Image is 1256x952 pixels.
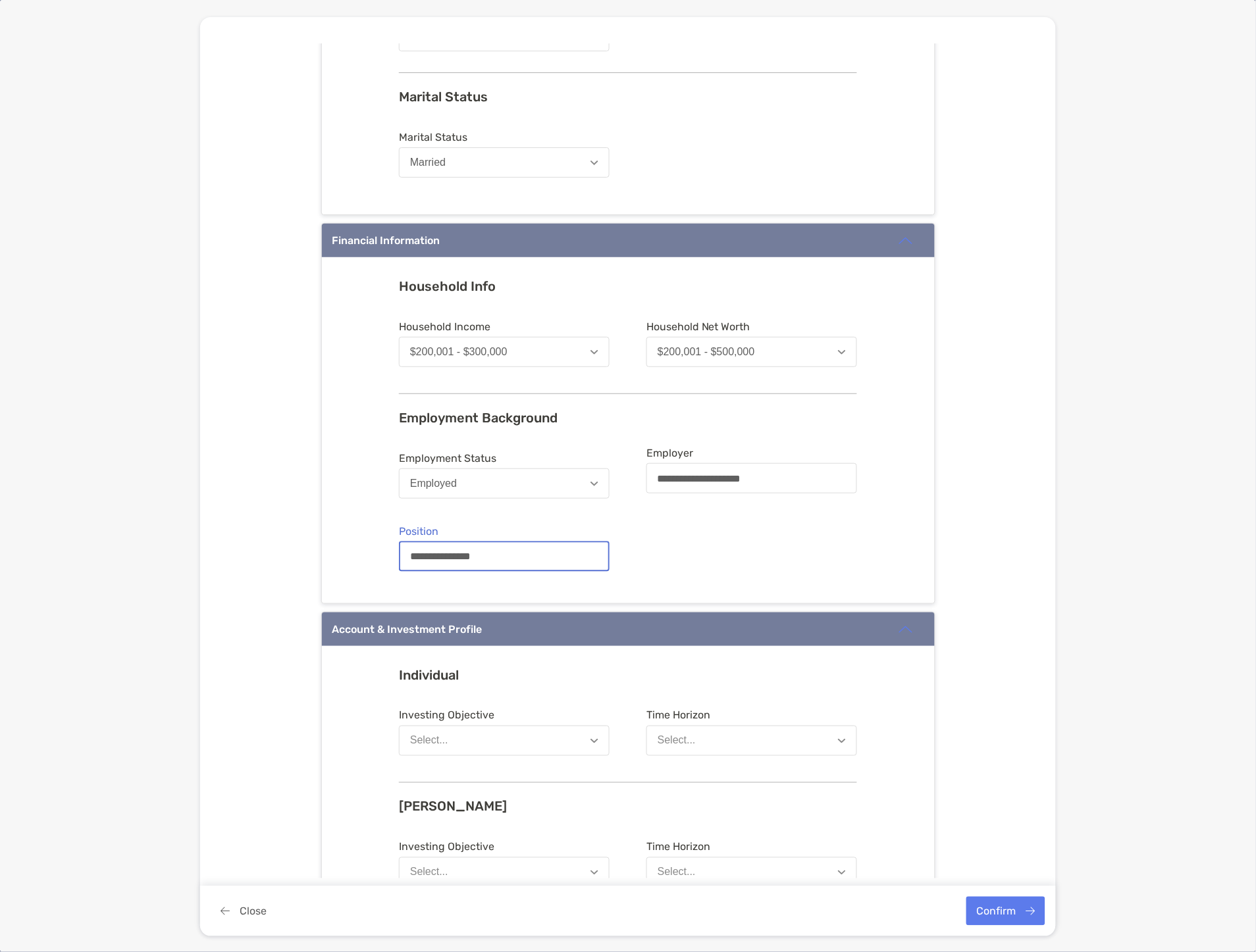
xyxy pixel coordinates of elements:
[399,131,610,143] span: Marital Status
[399,147,610,178] button: Married
[399,468,610,499] button: Employed
[211,897,277,926] button: Close
[399,337,610,367] button: $200,001 - $300,000
[658,866,696,878] div: Select...
[410,735,448,747] div: Select...
[838,870,846,875] img: Open dropdown arrow
[399,410,857,426] h3: Employment Background
[399,452,610,464] span: Employment Status
[399,525,610,538] span: Position
[590,870,598,875] img: Open dropdown arrow
[646,709,857,722] span: Time Horizon
[590,161,598,165] img: Open dropdown arrow
[590,482,598,486] img: Open dropdown arrow
[898,622,914,638] img: icon arrow
[399,278,857,294] h3: Household Info
[646,337,857,367] button: $200,001 - $500,000
[646,320,857,333] span: Household Net Worth
[399,726,610,756] button: Select...
[590,739,598,743] img: Open dropdown arrow
[838,739,846,743] img: Open dropdown arrow
[646,841,857,853] span: Time Horizon
[410,157,446,168] div: Married
[838,350,846,355] img: Open dropdown arrow
[399,89,857,105] h3: Marital Status
[646,726,857,756] button: Select...
[898,233,914,249] img: icon arrow
[590,350,598,355] img: Open dropdown arrow
[399,709,610,722] span: Investing Objective
[647,473,856,484] input: Employer
[400,551,608,563] input: Position
[410,346,508,358] div: $200,001 - $300,000
[646,447,857,459] span: Employer
[410,866,448,878] div: Select...
[966,897,1045,926] button: Confirm
[658,346,755,358] div: $200,001 - $500,000
[332,234,440,247] div: Financial Information
[658,735,696,747] div: Select...
[646,857,857,888] button: Select...
[399,841,610,853] span: Investing Objective
[399,667,857,683] h3: Individual
[399,857,610,888] button: Select...
[399,799,857,814] h3: [PERSON_NAME]
[410,478,457,489] div: Employed
[399,320,610,333] span: Household Income
[332,623,483,636] div: Account & Investment Profile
